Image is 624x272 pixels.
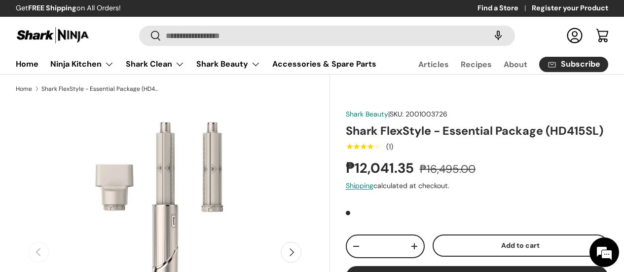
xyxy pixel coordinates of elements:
a: About [504,55,527,74]
span: ★★★★★ [346,142,381,152]
speech-search-button: Search by voice [482,25,514,46]
a: Shark Clean [126,54,184,74]
span: | [388,110,447,118]
p: Get on All Orders! [16,3,121,14]
a: Shark FlexStyle - Essential Package (HD415SL) [41,86,160,92]
s: ₱16,495.00 [420,162,476,176]
a: Find a Store [477,3,532,14]
a: Shark Beauty [346,110,388,118]
strong: FREE Shipping [28,3,76,12]
span: 2001003726 [405,110,447,118]
nav: Breadcrumbs [16,84,330,93]
a: Shark Beauty [196,54,260,74]
nav: Primary [16,54,376,74]
a: Recipes [461,55,492,74]
a: Shipping [346,181,373,190]
a: Ninja Kitchen [50,54,114,74]
img: Shark Ninja Philippines [16,26,90,45]
a: Home [16,86,32,92]
summary: Shark Clean [120,54,190,74]
div: 4.0 out of 5.0 stars [346,142,381,151]
a: Articles [418,55,449,74]
summary: Shark Beauty [190,54,266,74]
nav: Secondary [395,54,608,74]
span: Subscribe [561,60,600,68]
div: (1) [386,143,393,151]
a: Register your Product [532,3,608,14]
h1: Shark FlexStyle - Essential Package (HD415SL) [346,123,608,138]
a: Subscribe [539,57,608,72]
div: calculated at checkout. [346,181,608,191]
a: Home [16,54,38,74]
a: Accessories & Spare Parts [272,54,376,74]
strong: ₱12,041.35 [346,159,416,177]
summary: Ninja Kitchen [44,54,120,74]
span: SKU: [390,110,404,118]
button: Add to cart [433,234,608,257]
